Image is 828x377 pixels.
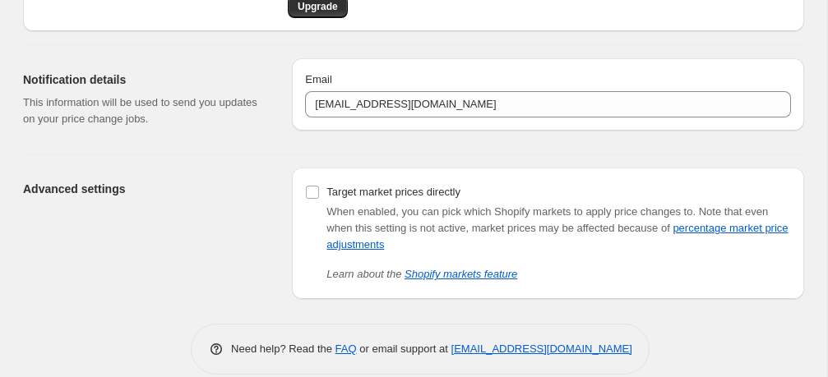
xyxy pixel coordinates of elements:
span: Note that even when this setting is not active, market prices may be affected because of [326,205,788,251]
a: Shopify markets feature [405,268,517,280]
i: Learn about the [326,268,517,280]
span: Need help? Read the [231,343,335,355]
a: FAQ [335,343,357,355]
h2: Notification details [23,71,266,88]
span: Target market prices directly [326,186,460,198]
span: Email [305,73,332,85]
span: When enabled, you can pick which Shopify markets to apply price changes to. [326,205,696,218]
span: or email support at [357,343,451,355]
p: This information will be used to send you updates on your price change jobs. [23,94,266,127]
h2: Advanced settings [23,181,266,197]
a: [EMAIL_ADDRESS][DOMAIN_NAME] [451,343,632,355]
